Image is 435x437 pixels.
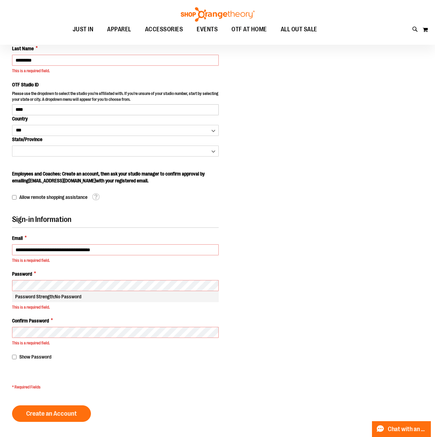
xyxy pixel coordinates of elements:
[145,22,183,37] span: ACCESSORIES
[372,421,431,437] button: Chat with an Expert
[12,82,39,87] span: OTF Studio ID
[19,194,87,200] span: Allow remote shopping assistance
[231,22,267,37] span: OTF AT HOME
[12,305,219,310] div: This is a required field.
[12,68,219,74] div: This is a required field.
[12,235,23,242] span: Email
[281,22,317,37] span: ALL OUT SALE
[12,137,42,142] span: State/Province
[12,291,219,302] div: Password Strength:
[73,22,94,37] span: JUST IN
[55,294,81,299] span: No Password
[12,340,219,346] div: This is a required field.
[107,22,131,37] span: APPAREL
[12,171,205,183] span: Employees and Coaches: Create an account, then ask your studio manager to confirm approval by ema...
[19,354,51,360] span: Show Password
[12,45,34,52] span: Last Name
[388,426,427,433] span: Chat with an Expert
[180,7,256,22] img: Shop Orangetheory
[12,270,32,277] span: Password
[12,91,219,104] p: Please use the dropdown to select the studio you're affiliated with. If you're unsure of your stu...
[12,215,71,224] span: Sign-in Information
[12,116,28,121] span: Country
[12,384,219,390] span: * Required Fields
[12,405,91,422] button: Create an Account
[12,317,49,324] span: Confirm Password
[26,410,77,417] span: Create an Account
[197,22,218,37] span: EVENTS
[12,258,219,264] div: This is a required field.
